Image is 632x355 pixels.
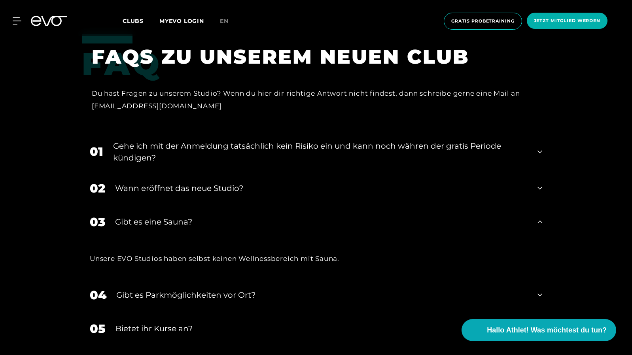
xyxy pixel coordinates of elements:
a: MYEVO LOGIN [159,17,204,25]
div: Bietet ihr Kurse an? [115,323,528,334]
span: en [220,17,229,25]
a: en [220,17,238,26]
div: 05 [90,320,106,338]
div: 02 [90,179,105,197]
button: Hallo Athlet! Was möchtest du tun? [462,319,616,341]
div: Gibt es eine Sauna? [115,216,528,228]
div: 01 [90,143,103,161]
div: Du hast Fragen zu unserem Studio? Wenn du hier dir richtige Antwort nicht findest, dann schreibe ... [92,87,530,113]
a: Clubs [123,17,159,25]
div: Wann eröffnet das neue Studio? [115,182,528,194]
span: Jetzt Mitglied werden [534,17,600,24]
h1: FAQS ZU UNSEREM NEUEN CLUB [92,44,530,70]
span: Gratis Probetraining [451,18,515,25]
a: Gratis Probetraining [441,13,524,30]
div: 04 [90,286,106,304]
a: Jetzt Mitglied werden [524,13,610,30]
div: 03 [90,213,105,231]
span: Clubs [123,17,144,25]
div: Unsere EVO Studios haben selbst keinen Wellnessbereich mit Sauna. [90,252,542,265]
div: Gibt es Parkmöglichkeiten vor Ort? [116,289,528,301]
span: Hallo Athlet! Was möchtest du tun? [487,325,607,336]
div: Gehe ich mit der Anmeldung tatsächlich kein Risiko ein und kann noch währen der gratis Periode kü... [113,140,528,164]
